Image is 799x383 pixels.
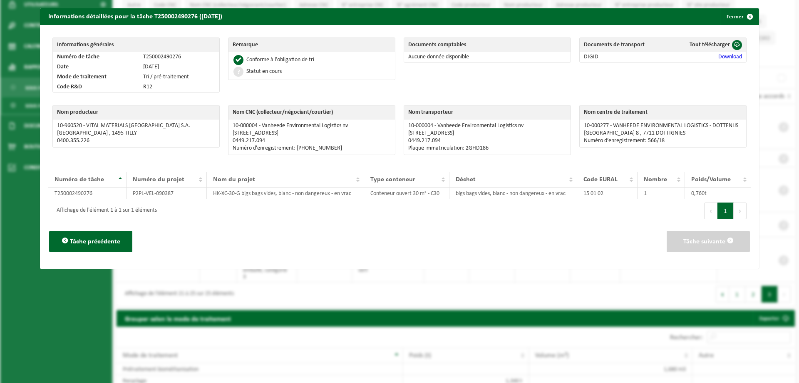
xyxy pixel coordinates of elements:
[408,145,566,152] p: Plaque immatriculation: 2GHD186
[690,42,730,48] span: Tout télécharger
[53,38,219,52] th: Informations générales
[246,69,282,75] div: Statut en cours
[53,62,139,72] td: Date
[364,188,449,199] td: Conteneur ouvert 30 m³ - C30
[213,176,255,183] span: Nom du projet
[449,188,577,199] td: bigs bags vides, blanc - non dangereux - en vrac
[404,38,571,52] th: Documents comptables
[583,176,618,183] span: Code EURAL
[139,62,219,72] td: [DATE]
[456,176,476,183] span: Déchet
[139,52,219,62] td: T250002490276
[48,188,127,199] td: T250002490276
[49,231,132,252] button: Tâche précédente
[404,52,571,62] td: Aucune donnée disponible
[228,105,395,120] th: Nom CNC (collecteur/négociant/courtier)
[408,138,566,144] p: 0449.217.094
[53,72,139,82] td: Mode de traitement
[685,188,751,199] td: 0,760t
[683,238,725,245] span: Tâche suivante
[584,130,742,137] p: [GEOGRAPHIC_DATA] 8 , 7711 DOTTIGNIES
[408,130,566,137] p: [STREET_ADDRESS]
[580,38,668,52] th: Documents de transport
[57,130,215,137] p: [GEOGRAPHIC_DATA] , 1495 TILLY
[70,238,120,245] span: Tâche précédente
[704,203,717,219] button: Previous
[644,176,667,183] span: Nombre
[53,52,139,62] td: Numéro de tâche
[55,176,104,183] span: Numéro de tâche
[246,57,314,63] div: Conforme à l’obligation de tri
[717,203,734,219] button: 1
[233,145,391,152] p: Numéro d’enregistrement: [PHONE_NUMBER]
[233,138,391,144] p: 0449.217.094
[580,52,668,62] td: DIGID
[233,130,391,137] p: [STREET_ADDRESS]
[638,188,685,199] td: 1
[127,188,207,199] td: P2PL-VEL-090387
[57,123,215,129] p: 10-960520 - VITAL MATERIALS [GEOGRAPHIC_DATA] S.A.
[53,105,219,120] th: Nom producteur
[133,176,184,183] span: Numéro du projet
[584,138,742,144] p: Numéro d’enregistrement: 566/18
[57,138,215,144] p: 0400.355.226
[404,105,571,120] th: Nom transporteur
[720,8,758,25] button: Fermer
[580,105,746,120] th: Nom centre de traitement
[228,38,395,52] th: Remarque
[207,188,364,199] td: HK-XC-30-G bigs bags vides, blanc - non dangereux - en vrac
[667,231,750,252] button: Tâche suivante
[233,123,391,129] p: 10-000004 - Vanheede Environmental Logistics nv
[53,82,139,92] td: Code R&D
[370,176,415,183] span: Type conteneur
[139,72,219,82] td: Tri / pré-traitement
[691,176,731,183] span: Poids/Volume
[52,203,157,218] div: Affichage de l'élément 1 à 1 sur 1 éléments
[584,123,742,129] p: 10-000277 - VANHEEDE ENVIRONMENTAL LOGISTICS - DOTTENIJS
[139,82,219,92] td: R12
[40,8,231,24] h2: Informations détaillées pour la tâche T250002490276 ([DATE])
[718,54,742,60] a: Download
[577,188,637,199] td: 15 01 02
[408,123,566,129] p: 10-000004 - Vanheede Environmental Logistics nv
[734,203,747,219] button: Next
